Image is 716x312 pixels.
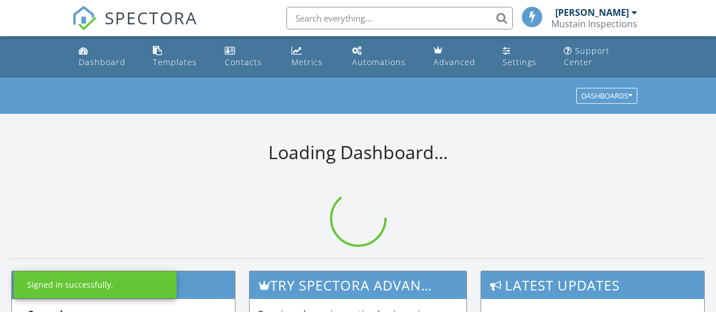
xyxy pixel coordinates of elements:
[74,41,140,73] a: Dashboard
[564,45,610,67] div: Support Center
[551,18,637,29] div: Mustain Inspections
[220,41,277,73] a: Contacts
[72,15,198,39] a: SPECTORA
[105,6,198,29] span: SPECTORA
[481,271,704,299] h3: Latest Updates
[503,57,537,67] div: Settings
[148,41,211,73] a: Templates
[225,57,262,67] div: Contacts
[12,271,235,299] h3: Support
[72,6,97,31] img: The Best Home Inspection Software - Spectora
[434,57,475,67] div: Advanced
[352,57,406,67] div: Automations
[559,41,642,73] a: Support Center
[250,271,466,299] h3: Try spectora advanced [DATE]
[555,7,629,18] div: [PERSON_NAME]
[576,88,637,104] button: Dashboards
[348,41,420,73] a: Automations (Basic)
[79,57,126,67] div: Dashboard
[153,57,197,67] div: Templates
[27,279,113,290] div: Signed in successfully.
[429,41,489,73] a: Advanced
[498,41,550,73] a: Settings
[286,7,513,29] input: Search everything...
[581,92,632,100] div: Dashboards
[287,41,338,73] a: Metrics
[291,57,323,67] div: Metrics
